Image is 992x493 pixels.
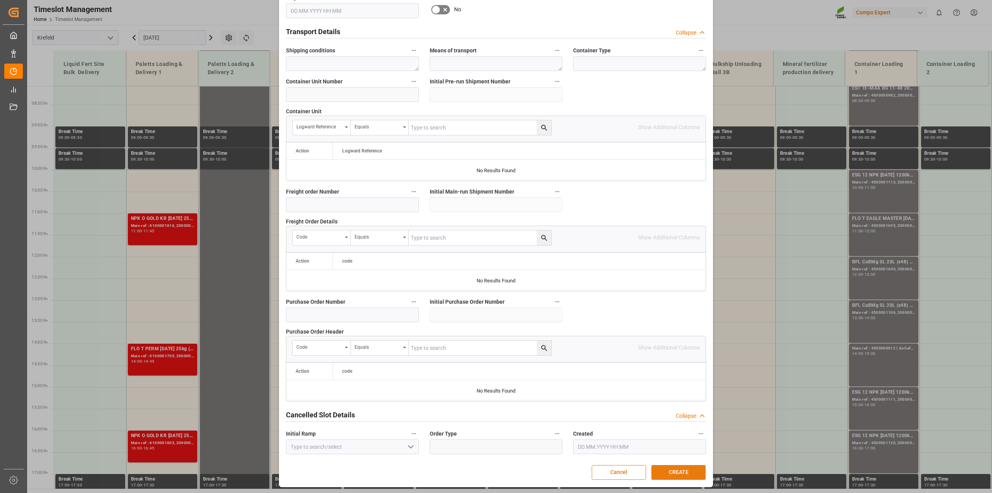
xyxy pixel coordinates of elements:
[430,188,514,196] span: Initial Main-run Shipment Number
[409,187,419,197] button: Freight order Number
[552,187,562,197] button: Initial Main-run Shipment Number
[676,412,696,420] div: Collapse
[293,230,351,245] button: open menu
[355,232,400,240] div: Equals
[430,298,505,306] span: Initial Purchase Order Number
[296,148,309,154] div: Action
[552,76,562,86] button: Initial Pre-run Shipment Number
[573,47,611,55] span: Container Type
[537,120,551,135] button: search button
[409,120,551,135] input: Type to search
[592,465,646,480] button: Cancel
[430,47,477,55] span: Means of transport
[537,230,551,245] button: search button
[454,5,461,14] span: No
[286,298,345,306] span: Purchase Order Number
[573,439,706,454] input: DD.MM.YYYY HH:MM
[293,120,351,135] button: open menu
[409,45,419,55] button: Shipping conditions
[342,148,382,154] span: Logward Reference
[286,107,322,116] span: Container Unit
[286,328,344,336] span: Purchase Order Header
[342,368,352,374] span: code
[351,120,409,135] button: open menu
[286,188,339,196] span: Freight order Number
[296,232,342,240] div: code
[430,78,510,86] span: Initial Pre-run Shipment Number
[430,430,457,438] span: Order Type
[676,29,696,37] div: Collapse
[409,297,419,307] button: Purchase Order Number
[696,429,706,439] button: Created
[409,341,551,355] input: Type to search
[409,230,551,245] input: Type to search
[342,258,352,264] span: code
[573,430,593,438] span: Created
[355,121,400,130] div: Equals
[286,78,343,86] span: Container Unit Number
[286,410,355,420] h2: Cancelled Slot Details
[296,258,309,264] div: Action
[355,342,400,351] div: Equals
[286,3,419,18] input: DD.MM.YYYY HH:MM
[286,218,338,226] span: Freight Order Details
[296,121,342,130] div: Logward Reference
[552,45,562,55] button: Means of transport
[286,439,419,454] input: Type to search/select
[409,76,419,86] button: Container Unit Number
[552,429,562,439] button: Order Type
[286,47,335,55] span: Shipping conditions
[296,368,309,374] div: Action
[351,230,409,245] button: open menu
[293,341,351,355] button: open menu
[286,26,340,37] h2: Transport Details
[351,341,409,355] button: open menu
[404,441,416,453] button: open menu
[286,430,316,438] span: Initial Ramp
[651,465,706,480] button: CREATE
[537,341,551,355] button: search button
[409,429,419,439] button: Initial Ramp
[552,297,562,307] button: Initial Purchase Order Number
[296,342,342,351] div: code
[696,45,706,55] button: Container Type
